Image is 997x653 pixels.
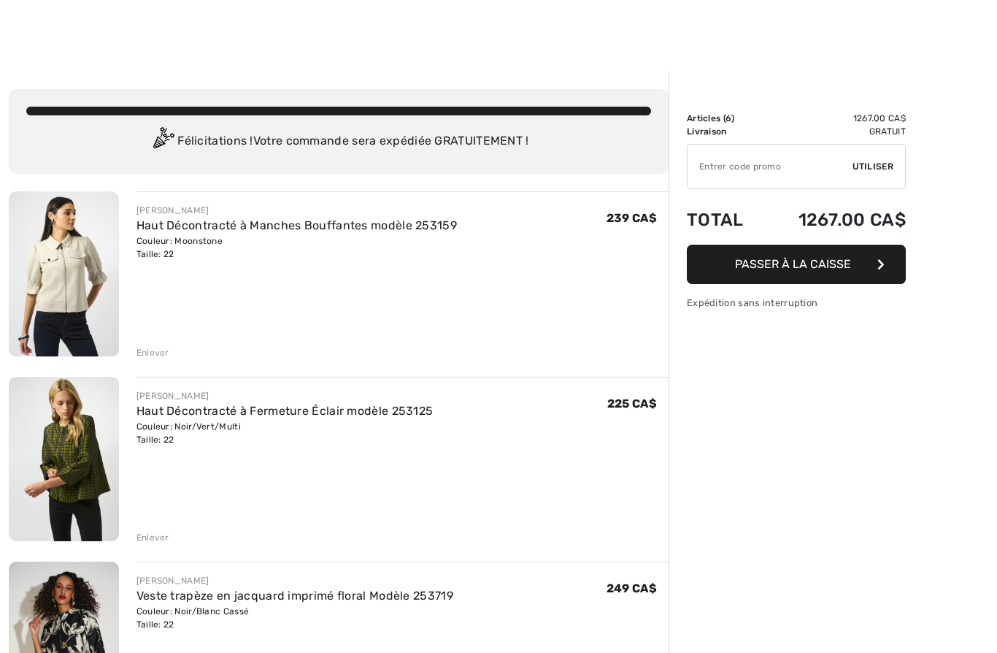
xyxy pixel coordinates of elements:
[136,420,434,446] div: Couleur: Noir/Vert/Multi Taille: 22
[148,127,177,156] img: Congratulation2.svg
[136,404,434,418] a: Haut Décontracté à Fermeture Éclair modèle 253125
[688,145,852,188] input: Code promo
[687,296,906,310] div: Expédition sans interruption
[9,377,119,542] img: Haut Décontracté à Fermeture Éclair modèle 253125
[136,589,453,603] a: Veste trapèze en jacquard imprimé floral Modèle 253719
[687,125,762,138] td: Livraison
[762,195,906,245] td: 1267.00 CA$
[136,218,457,232] a: Haut Décontracté à Manches Bouffantes modèle 253159
[735,257,851,271] span: Passer à la caisse
[9,191,119,356] img: Haut Décontracté à Manches Bouffantes modèle 253159
[136,346,169,359] div: Enlever
[852,160,893,173] span: Utiliser
[136,605,453,631] div: Couleur: Noir/Blanc Cassé Taille: 22
[136,531,169,544] div: Enlever
[26,127,651,156] div: Félicitations ! Votre commande sera expédiée GRATUITEMENT !
[136,389,434,402] div: [PERSON_NAME]
[762,112,906,125] td: 1267.00 CA$
[607,581,657,595] span: 249 CA$
[607,397,657,410] span: 225 CA$
[136,574,453,587] div: [PERSON_NAME]
[762,125,906,138] td: Gratuit
[687,195,762,245] td: Total
[136,234,457,261] div: Couleur: Moonstone Taille: 22
[687,112,762,125] td: Articles ( )
[725,113,731,123] span: 6
[607,211,657,225] span: 239 CA$
[136,204,457,217] div: [PERSON_NAME]
[687,245,906,284] button: Passer à la caisse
